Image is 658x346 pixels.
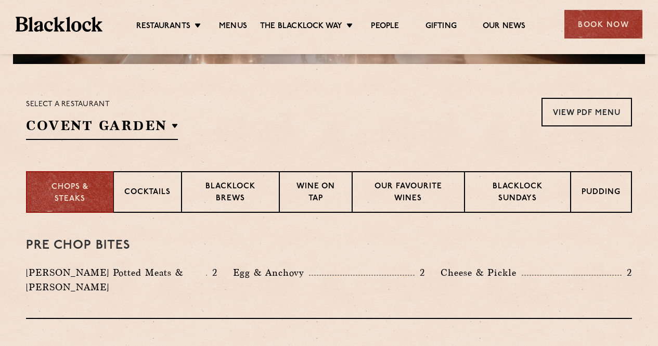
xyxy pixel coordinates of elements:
img: BL_Textured_Logo-footer-cropped.svg [16,17,102,31]
p: Wine on Tap [290,181,341,206]
p: Pudding [582,187,621,200]
a: Our News [483,21,526,33]
p: Blacklock Brews [192,181,268,206]
p: Select a restaurant [26,98,178,111]
p: Cheese & Pickle [441,265,522,280]
p: Blacklock Sundays [475,181,560,206]
p: Egg & Anchovy [233,265,309,280]
p: 2 [415,266,425,279]
h2: Covent Garden [26,117,178,140]
div: Book Now [564,10,642,39]
a: Gifting [425,21,457,33]
p: Chops & Steaks [37,182,102,205]
a: Menus [219,21,247,33]
p: Our favourite wines [363,181,453,206]
h3: Pre Chop Bites [26,239,632,252]
p: 2 [622,266,632,279]
a: People [371,21,399,33]
a: Restaurants [136,21,190,33]
p: Cocktails [124,187,171,200]
p: 2 [207,266,217,279]
a: View PDF Menu [541,98,632,126]
a: The Blacklock Way [260,21,342,33]
p: [PERSON_NAME] Potted Meats & [PERSON_NAME] [26,265,206,294]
